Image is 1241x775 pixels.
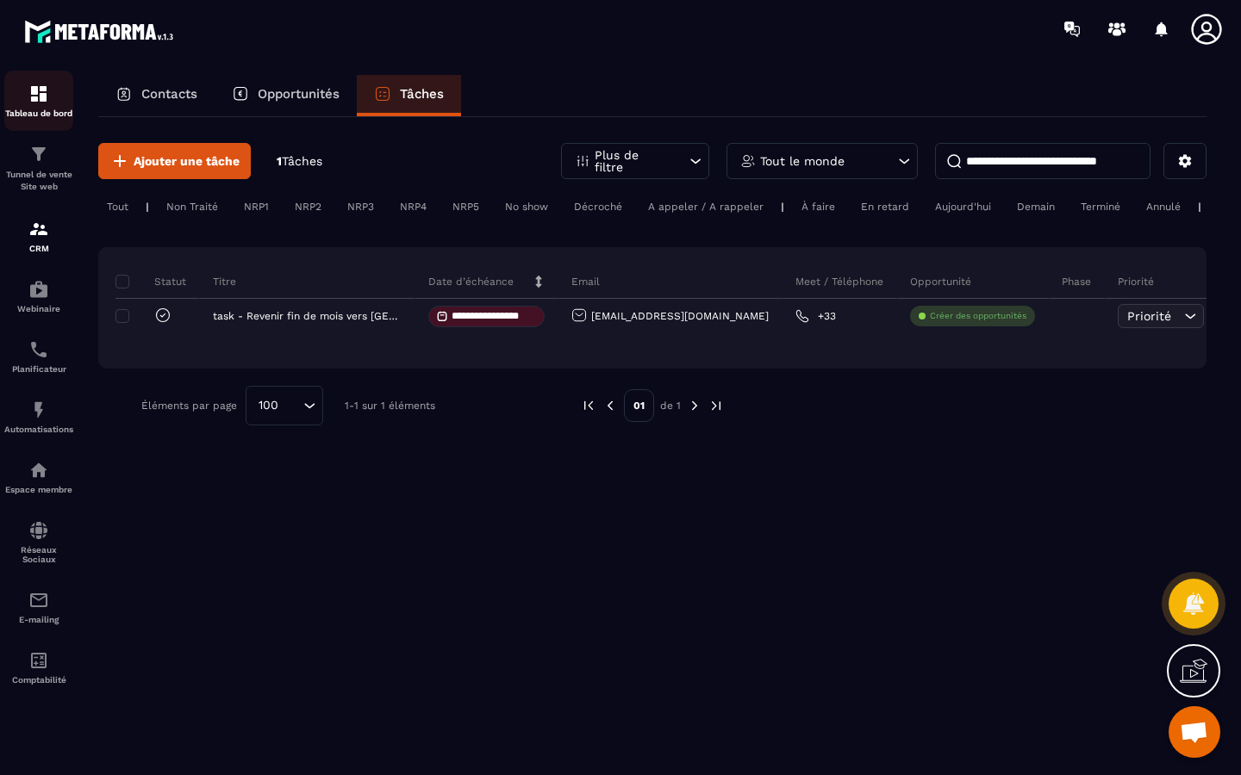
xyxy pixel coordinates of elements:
[4,577,73,637] a: emailemailE-mailing
[4,364,73,374] p: Planificateur
[428,275,514,288] p: Date d’échéance
[391,196,435,217] div: NRP4
[760,155,845,167] p: Tout le monde
[28,279,49,300] img: automations
[565,196,631,217] div: Décroché
[98,143,251,179] button: Ajouter une tâche
[926,196,1000,217] div: Aujourd'hui
[496,196,557,217] div: No show
[339,196,383,217] div: NRP3
[98,196,137,217] div: Tout
[1138,196,1189,217] div: Annulé
[28,520,49,541] img: social-network
[98,75,215,116] a: Contacts
[235,196,278,217] div: NRP1
[141,86,197,102] p: Contacts
[4,326,73,387] a: schedulerschedulerPlanificateur
[4,304,73,313] p: Webinaire
[4,447,73,507] a: automationsautomationsEspace membre
[277,153,322,170] p: 1
[28,84,49,104] img: formation
[24,15,179,47] img: logo
[4,71,73,131] a: formationformationTableau de bord
[602,398,618,413] img: prev
[282,154,322,168] span: Tâches
[1062,275,1091,288] p: Phase
[1198,201,1201,213] p: |
[4,169,73,193] p: Tunnel de vente Site web
[4,637,73,697] a: accountantaccountantComptabilité
[4,387,73,447] a: automationsautomationsAutomatisations
[258,86,340,102] p: Opportunités
[4,131,73,206] a: formationformationTunnel de vente Site web
[581,398,596,413] img: prev
[571,275,600,288] p: Email
[345,400,435,412] p: 1-1 sur 1 éléments
[4,615,73,624] p: E-mailing
[246,386,323,425] div: Search for option
[595,149,670,173] p: Plus de filtre
[444,196,488,217] div: NRP5
[639,196,772,217] div: A appeler / A rappeler
[930,310,1026,322] p: Créer des opportunités
[687,398,702,413] img: next
[708,398,724,413] img: next
[1169,706,1220,758] div: Ouvrir le chat
[141,400,237,412] p: Éléments par page
[158,196,227,217] div: Non Traité
[4,266,73,326] a: automationsautomationsWebinaire
[1127,309,1171,323] span: Priorité
[213,275,236,288] p: Titre
[4,485,73,494] p: Espace membre
[120,275,186,288] p: Statut
[215,75,357,116] a: Opportunités
[213,310,397,322] p: task - Revenir fin de mois vers [GEOGRAPHIC_DATA]
[4,244,73,253] p: CRM
[793,196,844,217] div: À faire
[28,400,49,420] img: automations
[284,396,299,415] input: Search for option
[781,201,784,213] p: |
[4,206,73,266] a: formationformationCRM
[357,75,461,116] a: Tâches
[4,507,73,577] a: social-networksocial-networkRéseaux Sociaux
[660,399,681,412] p: de 1
[1118,275,1154,288] p: Priorité
[400,86,444,102] p: Tâches
[624,389,654,422] p: 01
[852,196,918,217] div: En retard
[4,675,73,685] p: Comptabilité
[253,396,284,415] span: 100
[910,275,971,288] p: Opportunité
[1072,196,1129,217] div: Terminé
[286,196,330,217] div: NRP2
[4,545,73,564] p: Réseaux Sociaux
[28,339,49,360] img: scheduler
[28,590,49,611] img: email
[28,219,49,239] img: formation
[146,201,149,213] p: |
[134,152,240,170] span: Ajouter une tâche
[28,460,49,480] img: automations
[28,144,49,164] img: formation
[4,425,73,434] p: Automatisations
[1008,196,1063,217] div: Demain
[795,309,836,323] a: +33
[4,108,73,118] p: Tableau de bord
[28,650,49,671] img: accountant
[795,275,883,288] p: Meet / Téléphone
